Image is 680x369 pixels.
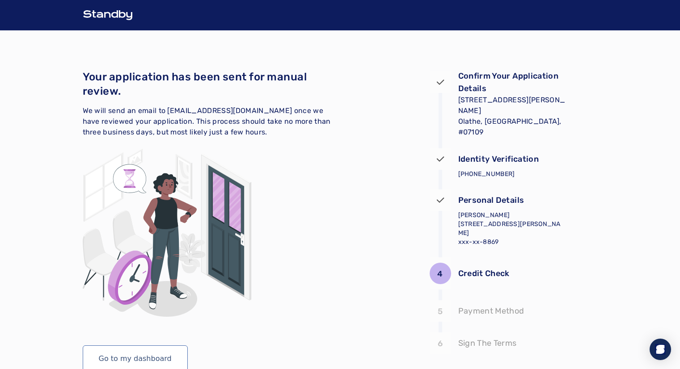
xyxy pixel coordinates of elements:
p: Identity Verification [458,153,539,165]
img: Waiting [83,148,252,317]
p: 5 [438,305,443,318]
span: [PHONE_NUMBER] [458,170,515,178]
p: Payment Method [458,305,524,317]
div: Open Intercom Messenger [650,339,671,360]
p: 6 [438,337,443,350]
p: Sign The Terms [458,337,517,349]
span: Your application has been sent for manual review. [83,71,307,97]
span: We will send an email to [EMAIL_ADDRESS][DOMAIN_NAME] once we have reviewed your application. Thi... [83,106,331,136]
p: Confirm Your Application Details [458,70,566,95]
p: [PERSON_NAME] [STREET_ADDRESS][PERSON_NAME] xxx-xx-8869 [458,211,566,247]
p: Personal Details [458,194,524,206]
p: 4 [437,268,443,280]
span: [STREET_ADDRESS][PERSON_NAME] Olathe, [GEOGRAPHIC_DATA], #07109 [DATE] - [DATE] [458,96,566,147]
p: Credit Check [458,267,510,280]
